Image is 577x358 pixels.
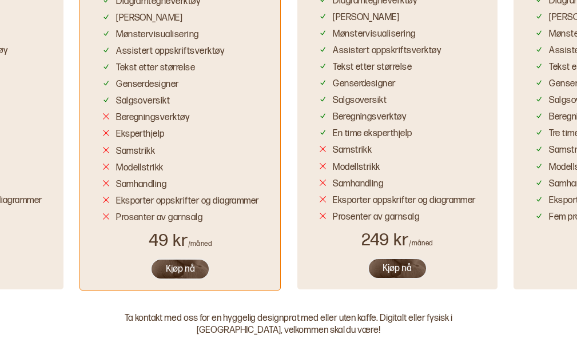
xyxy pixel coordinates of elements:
div: Assistert oppskriftsverktøy [116,46,224,58]
div: Ta kontakt med oss for en hyggelig designprat med eller uten kaffe. Digitalt eller fysisk i [GEOG... [81,313,496,337]
div: Genserdesigner [333,78,396,90]
div: Salgsoversikt [333,95,387,107]
div: Eksporter oppskrifter og diagrammer [116,196,259,208]
div: Prosenter av garnsalg [333,212,419,224]
div: Eksperthjelp [116,129,165,141]
div: Beregningsverktøy [116,112,189,124]
div: Eksporter oppskrifter og diagrammer [333,195,476,207]
div: Salgsoversikt [116,96,170,108]
div: [PERSON_NAME] [116,13,182,25]
div: 49 kr [149,229,212,252]
div: /måned [188,240,212,249]
div: Mønstervisualisering [333,29,416,41]
div: Samhandling [333,178,383,190]
div: [PERSON_NAME] [333,12,399,24]
div: Modellstrikk [333,162,380,174]
button: Kjøp nå [368,258,427,279]
div: Beregningsverktøy [333,112,406,124]
div: Genserdesigner [116,79,179,91]
div: Tekst etter størrelse [116,62,195,74]
div: Prosenter av garnsalg [116,212,202,224]
div: 249 kr [361,229,433,252]
div: Samstrikk [333,145,372,157]
div: Mønstervisualisering [116,29,199,41]
div: Modellstrikk [116,162,164,174]
div: Tekst etter størrelse [333,62,412,74]
div: Assistert oppskriftsverktøy [333,45,441,57]
button: Kjøp nå [150,258,210,280]
div: /måned [409,239,433,248]
div: En time eksperthjelp [333,128,412,140]
div: Samhandling [116,179,166,191]
div: Samstrikk [116,146,155,158]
